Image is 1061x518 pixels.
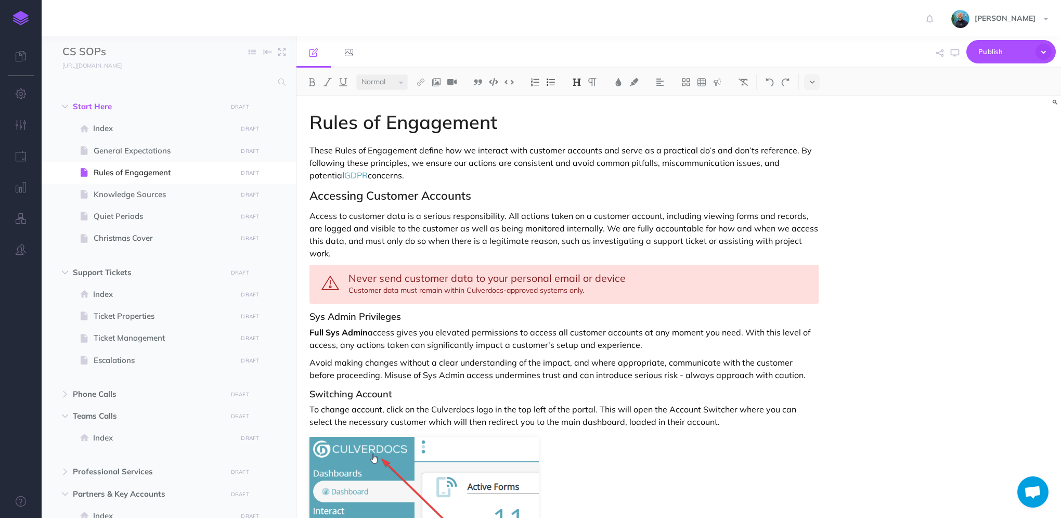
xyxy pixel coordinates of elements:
span: Ticket Properties [94,310,234,322]
small: DRAFT [241,125,259,132]
small: DRAFT [231,391,249,398]
small: DRAFT [241,191,259,198]
img: Redo [781,78,790,86]
img: Underline button [339,78,348,86]
h2: Accessing Customer Accounts [309,189,819,202]
img: Ordered list button [530,78,540,86]
img: Code block button [489,78,498,86]
p: Access to customer data is a serious responsibility. All actions taken on a customer account, inc... [309,210,819,260]
small: DRAFT [241,313,259,320]
small: DRAFT [231,491,249,498]
img: Inline code button [504,78,514,86]
span: Escalations [94,354,234,367]
button: Publish [966,40,1056,63]
small: [URL][DOMAIN_NAME] [62,62,122,69]
small: DRAFT [241,291,259,298]
span: Phone Calls [73,388,221,400]
span: Support Tickets [73,266,221,279]
button: DRAFT [237,123,263,135]
img: Link button [416,78,425,86]
button: DRAFT [237,167,263,179]
small: DRAFT [241,170,259,176]
img: Add image button [432,78,441,86]
button: DRAFT [227,410,253,422]
button: DRAFT [227,466,253,478]
img: Clear styles button [739,78,748,86]
span: Christmas Cover [94,232,234,244]
button: DRAFT [237,289,263,301]
small: DRAFT [241,357,259,364]
h3: Sys Admin Privileges [309,312,819,322]
span: Quiet Periods [94,210,234,223]
img: Alignment dropdown menu button [655,78,665,86]
h1: Rules of Engagement [309,112,819,133]
img: Text background color button [629,78,639,86]
img: Blockquote button [473,78,483,86]
span: Teams Calls [73,410,221,422]
small: DRAFT [241,148,259,154]
button: DRAFT [237,310,263,322]
button: DRAFT [237,332,263,344]
img: Unordered list button [546,78,555,86]
span: Index [93,122,234,135]
p: To change account, click on the Culverdocs logo in the top left of the portal. This will open the... [309,403,819,428]
input: Documentation Name [62,44,185,60]
span: Index [93,432,234,444]
button: DRAFT [237,145,263,157]
button: DRAFT [227,388,253,400]
small: DRAFT [231,469,249,475]
img: 925838e575eb33ea1a1ca055db7b09b0.jpg [951,10,969,28]
a: GDPR [344,170,368,180]
small: DRAFT [241,335,259,342]
img: logo-mark.svg [13,11,29,25]
span: Partners & Key Accounts [73,488,221,500]
small: DRAFT [231,103,249,110]
img: Add video button [447,78,457,86]
button: DRAFT [237,211,263,223]
img: Create table button [697,78,706,86]
img: Paragraph button [588,78,597,86]
button: DRAFT [227,267,253,279]
img: Headings dropdown button [572,78,581,86]
button: DRAFT [237,432,263,444]
span: Professional Services [73,465,221,478]
img: Text color button [614,78,623,86]
button: DRAFT [237,232,263,244]
img: Callout dropdown menu button [713,78,722,86]
span: Publish [978,44,1030,60]
input: Search [62,73,272,92]
img: Bold button [307,78,317,86]
span: Knowledge Sources [94,188,234,201]
img: Italic button [323,78,332,86]
img: Undo [765,78,774,86]
span: Rules of Engagement [94,166,234,179]
span: Ticket Management [94,332,234,344]
button: DRAFT [237,189,263,201]
div: Open chat [1017,476,1049,508]
span: General Expectations [94,145,234,157]
span: Never send customer data to your personal email or device [348,271,626,284]
small: DRAFT [241,235,259,242]
span: Index [93,288,234,301]
small: DRAFT [241,435,259,442]
strong: Full Sys Admin [309,327,368,338]
div: Customer data must remain within Culverdocs-approved systems only. [309,265,819,304]
p: These Rules of Engagement define how we interact with customer accounts and serve as a practical ... [309,144,819,182]
small: DRAFT [241,213,259,220]
span: [PERSON_NAME] [969,14,1041,23]
small: DRAFT [231,269,249,276]
button: DRAFT [227,101,253,113]
button: DRAFT [227,488,253,500]
small: DRAFT [231,413,249,420]
button: DRAFT [237,355,263,367]
span: Start Here [73,100,221,113]
a: [URL][DOMAIN_NAME] [42,60,132,70]
h3: Switching Account [309,389,819,399]
p: Avoid making changes without a clear understanding of the impact, and where appropriate, communic... [309,356,819,381]
p: access gives you elevated permissions to access all customer accounts at any moment you need. Wit... [309,326,819,351]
